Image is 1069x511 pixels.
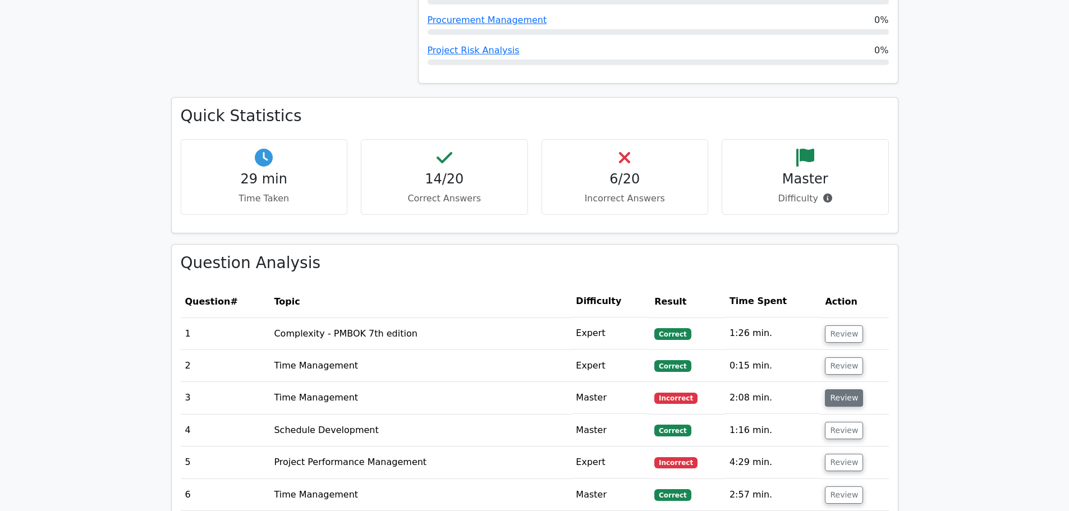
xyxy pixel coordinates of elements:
h3: Quick Statistics [181,107,889,126]
td: Master [571,382,650,414]
p: Difficulty [731,192,879,205]
td: Expert [571,446,650,478]
span: Correct [654,360,691,371]
p: Correct Answers [370,192,519,205]
button: Review [825,454,863,471]
th: Result [650,286,725,317]
p: Incorrect Answers [551,192,699,205]
td: 1:16 min. [725,415,821,446]
a: Procurement Management [428,15,547,25]
td: Time Management [269,382,571,414]
td: Complexity - PMBOK 7th edition [269,317,571,349]
h4: Master [731,171,879,187]
h4: 29 min [190,171,338,187]
td: 4:29 min. [725,446,821,478]
th: Topic [269,286,571,317]
th: Time Spent [725,286,821,317]
a: Project Risk Analysis [428,45,520,56]
span: Correct [654,328,691,339]
td: 4 [181,415,270,446]
td: 5 [181,446,270,478]
td: Time Management [269,350,571,382]
span: Correct [654,425,691,436]
span: Incorrect [654,393,698,404]
td: 1:26 min. [725,317,821,349]
td: 2:57 min. [725,479,821,511]
td: 1 [181,317,270,349]
td: Master [571,479,650,511]
button: Review [825,325,863,343]
td: Schedule Development [269,415,571,446]
span: Question [185,296,231,307]
th: # [181,286,270,317]
button: Review [825,422,863,439]
h4: 14/20 [370,171,519,187]
button: Review [825,486,863,504]
td: 0:15 min. [725,350,821,382]
button: Review [825,389,863,407]
td: 2 [181,350,270,382]
td: Master [571,415,650,446]
th: Action [820,286,888,317]
th: Difficulty [571,286,650,317]
td: Expert [571,350,650,382]
td: Time Management [269,479,571,511]
td: 3 [181,382,270,414]
td: Expert [571,317,650,349]
h3: Question Analysis [181,254,889,273]
button: Review [825,357,863,375]
span: Correct [654,489,691,500]
td: 2:08 min. [725,382,821,414]
p: Time Taken [190,192,338,205]
span: 0% [874,13,888,27]
td: Project Performance Management [269,446,571,478]
span: Incorrect [654,457,698,468]
td: 6 [181,479,270,511]
h4: 6/20 [551,171,699,187]
span: 0% [874,44,888,57]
